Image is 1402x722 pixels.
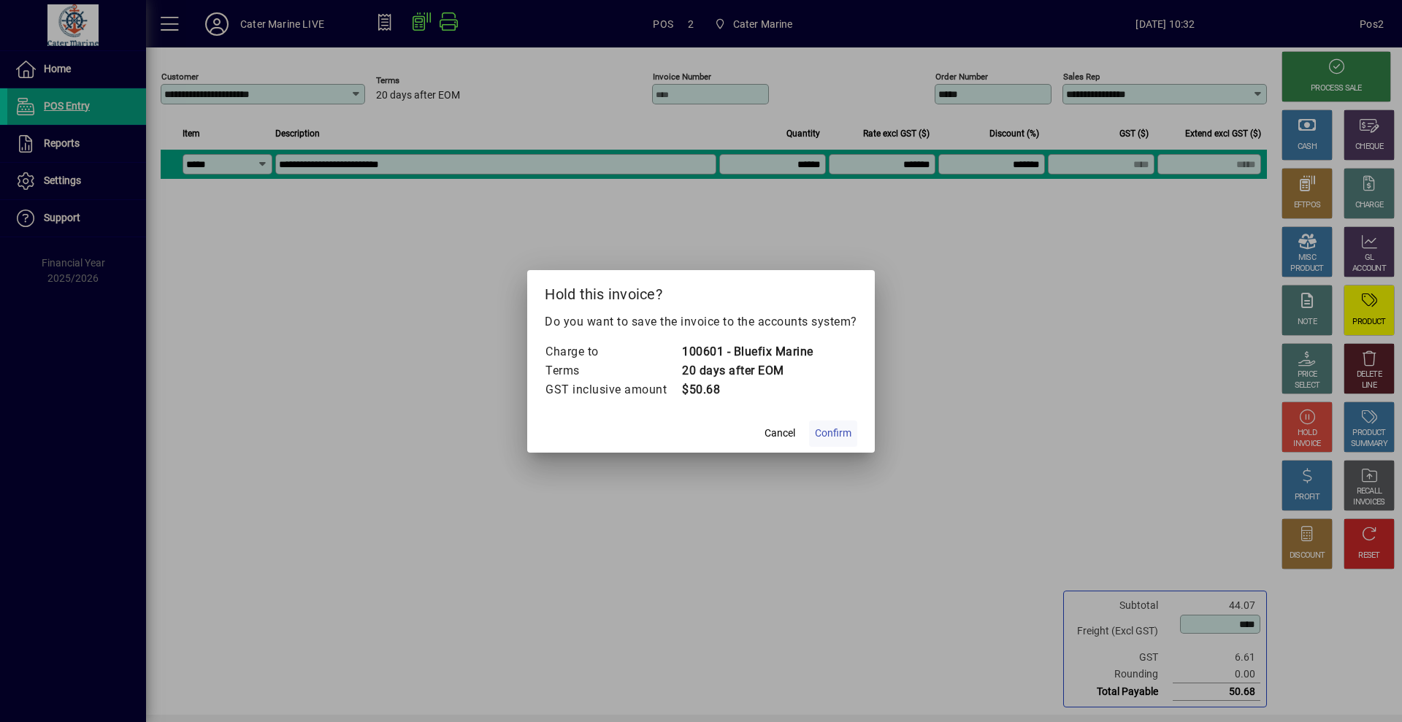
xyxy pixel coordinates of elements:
td: 100601 - Bluefix Marine [681,342,813,361]
span: Cancel [765,426,795,441]
button: Confirm [809,420,857,447]
p: Do you want to save the invoice to the accounts system? [545,313,857,331]
span: Confirm [815,426,851,441]
td: $50.68 [681,380,813,399]
td: 20 days after EOM [681,361,813,380]
h2: Hold this invoice? [527,270,875,312]
td: Charge to [545,342,681,361]
td: GST inclusive amount [545,380,681,399]
td: Terms [545,361,681,380]
button: Cancel [756,420,803,447]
